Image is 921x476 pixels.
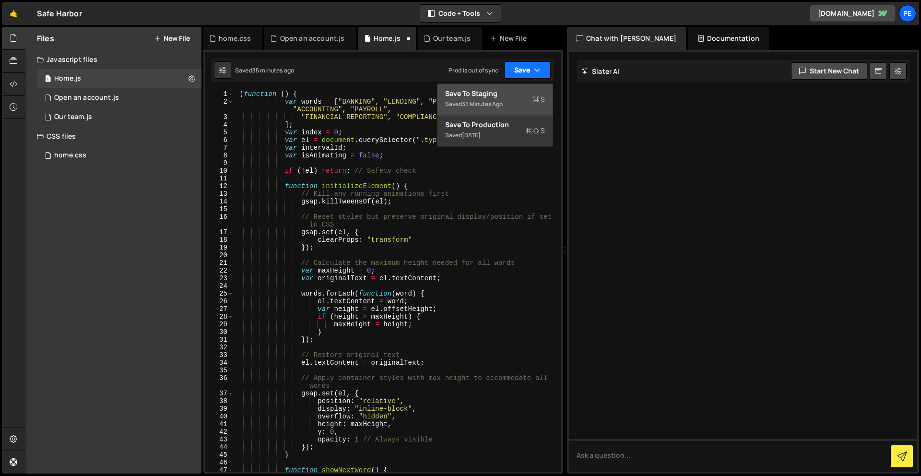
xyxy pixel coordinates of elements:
[462,131,481,139] div: [DATE]
[219,34,251,43] div: home.css
[37,69,201,88] div: 16385/44326.js
[205,213,234,228] div: 16
[2,2,25,25] a: 🤙
[205,413,234,420] div: 40
[205,205,234,213] div: 15
[205,175,234,182] div: 11
[437,115,553,146] button: Save to ProductionS Saved[DATE]
[810,5,896,22] a: [DOMAIN_NAME]
[205,374,234,390] div: 36
[899,5,916,22] a: Pe
[54,151,86,160] div: home.css
[205,152,234,159] div: 8
[205,113,234,121] div: 3
[504,61,551,79] button: Save
[235,66,294,74] div: Saved
[462,100,503,108] div: 35 minutes ago
[205,328,234,336] div: 30
[45,76,51,83] span: 1
[205,443,234,451] div: 44
[205,466,234,474] div: 47
[581,67,620,76] h2: Slater AI
[205,236,234,244] div: 18
[445,120,545,130] div: Save to Production
[205,313,234,321] div: 28
[433,34,471,43] div: Our team.js
[54,74,81,83] div: Home.js
[205,274,234,282] div: 23
[205,159,234,167] div: 9
[205,244,234,251] div: 19
[252,66,294,74] div: 35 minutes ago
[205,190,234,198] div: 13
[54,113,92,121] div: Our team.js
[205,167,234,175] div: 10
[205,136,234,144] div: 6
[374,34,401,43] div: Home.js
[205,282,234,290] div: 24
[54,94,119,102] div: Open an account.js
[420,5,501,22] button: Code + Tools
[154,35,190,42] button: New File
[791,62,867,80] button: Start new chat
[205,428,234,436] div: 42
[25,127,201,146] div: CSS files
[525,126,545,135] span: S
[205,436,234,443] div: 43
[37,146,201,165] div: 16385/45146.css
[205,305,234,313] div: 27
[205,144,234,152] div: 7
[205,290,234,297] div: 25
[205,336,234,344] div: 31
[445,89,545,98] div: Save to Staging
[205,98,234,113] div: 2
[205,390,234,397] div: 37
[205,251,234,259] div: 20
[205,451,234,459] div: 45
[567,27,686,50] div: Chat with [PERSON_NAME]
[205,228,234,236] div: 17
[205,182,234,190] div: 12
[37,8,82,19] div: Safe Harbor
[205,367,234,374] div: 35
[205,129,234,136] div: 5
[37,107,201,127] div: 16385/45046.js
[25,50,201,69] div: Javascript files
[205,90,234,98] div: 1
[205,351,234,359] div: 33
[205,259,234,267] div: 21
[37,88,201,107] div: 16385/45136.js
[533,95,545,104] span: S
[205,359,234,367] div: 34
[445,130,545,141] div: Saved
[205,267,234,274] div: 22
[449,66,498,74] div: Prod is out of sync
[205,321,234,328] div: 29
[205,297,234,305] div: 26
[205,459,234,466] div: 46
[205,344,234,351] div: 32
[280,34,345,43] div: Open an account.js
[205,121,234,129] div: 4
[205,198,234,205] div: 14
[37,33,54,44] h2: Files
[445,98,545,110] div: Saved
[490,34,530,43] div: New File
[205,405,234,413] div: 39
[688,27,769,50] div: Documentation
[205,397,234,405] div: 38
[205,420,234,428] div: 41
[437,84,553,115] button: Save to StagingS Saved35 minutes ago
